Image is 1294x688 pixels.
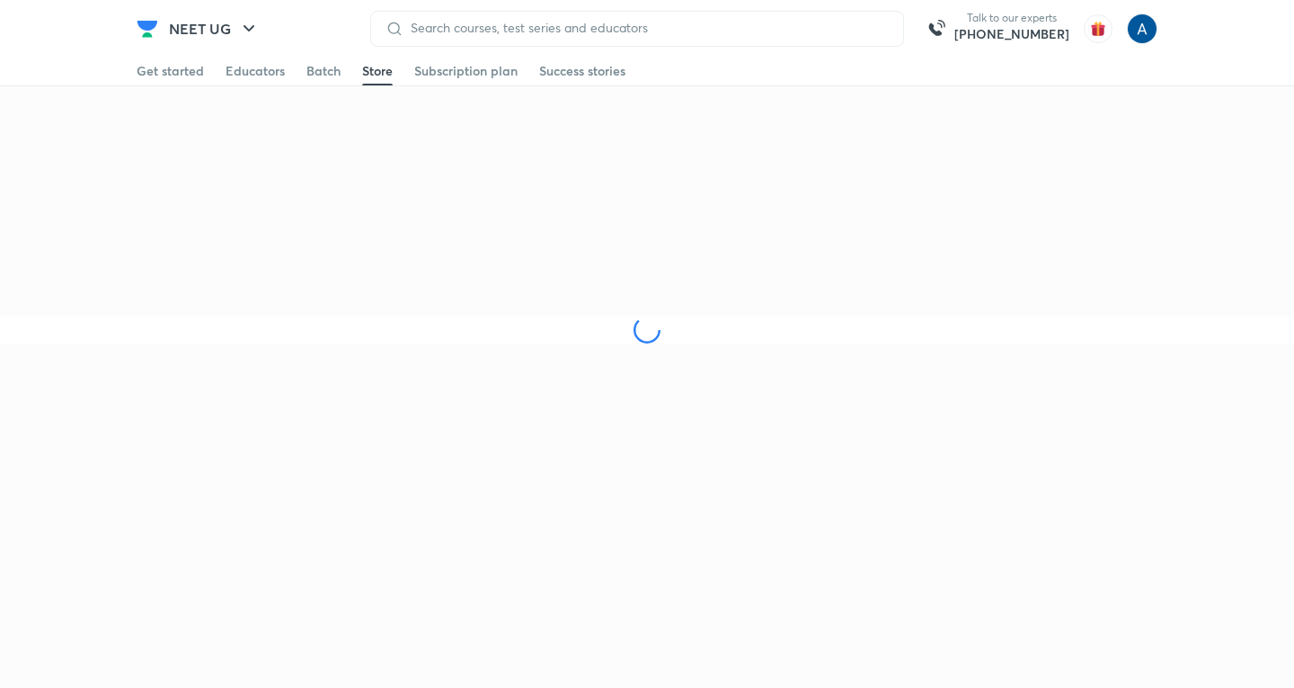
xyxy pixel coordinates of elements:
[539,62,625,80] div: Success stories
[539,57,625,85] a: Success stories
[414,62,518,80] div: Subscription plan
[226,62,285,80] div: Educators
[414,57,518,85] a: Subscription plan
[137,57,204,85] a: Get started
[362,57,393,85] a: Store
[306,62,341,80] div: Batch
[226,57,285,85] a: Educators
[954,11,1069,25] p: Talk to our experts
[954,25,1069,43] a: [PHONE_NUMBER]
[137,62,204,80] div: Get started
[362,62,393,80] div: Store
[403,21,889,35] input: Search courses, test series and educators
[137,18,158,40] img: Company Logo
[1084,14,1112,43] img: avatar
[306,57,341,85] a: Batch
[918,11,954,47] img: call-us
[1127,13,1157,44] img: Anees Ahmed
[158,11,270,47] button: NEET UG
